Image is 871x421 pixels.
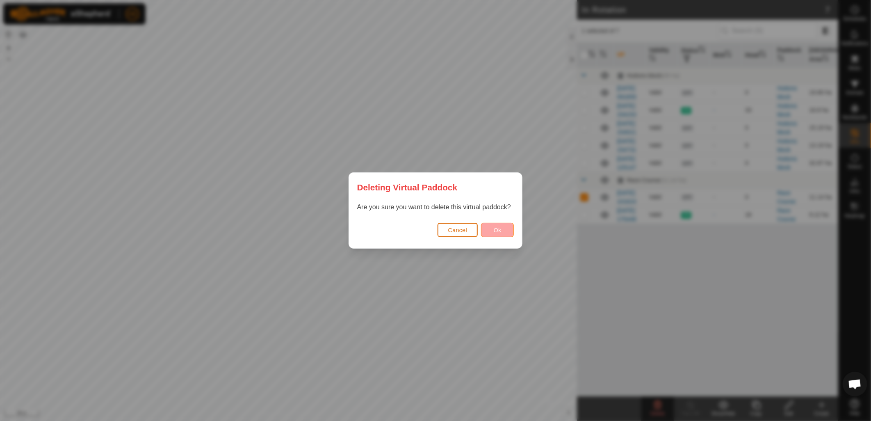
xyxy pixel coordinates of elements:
[494,227,502,233] span: Ok
[357,202,514,212] p: Are you sure you want to delete this virtual paddock?
[448,227,467,233] span: Cancel
[481,223,514,237] button: Ok
[438,223,478,237] button: Cancel
[357,181,458,194] span: Deleting Virtual Paddock
[843,372,867,396] div: Open chat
